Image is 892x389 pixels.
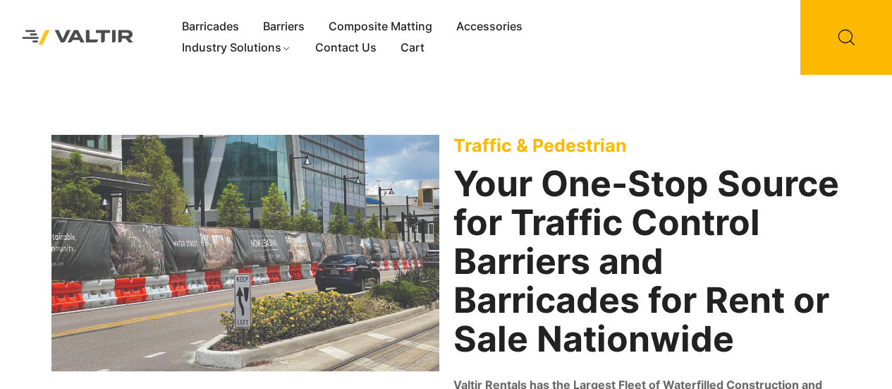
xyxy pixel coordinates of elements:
[453,135,841,156] p: Traffic & Pedestrian
[303,37,389,59] a: Contact Us
[170,16,251,37] a: Barricades
[251,16,317,37] a: Barriers
[11,18,145,56] img: Valtir Rentals
[317,16,444,37] a: Composite Matting
[444,16,534,37] a: Accessories
[389,37,436,59] a: Cart
[170,37,303,59] a: Industry Solutions
[453,164,841,359] h2: Your One-Stop Source for Traffic Control Barriers and Barricades for Rent or Sale Nationwide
